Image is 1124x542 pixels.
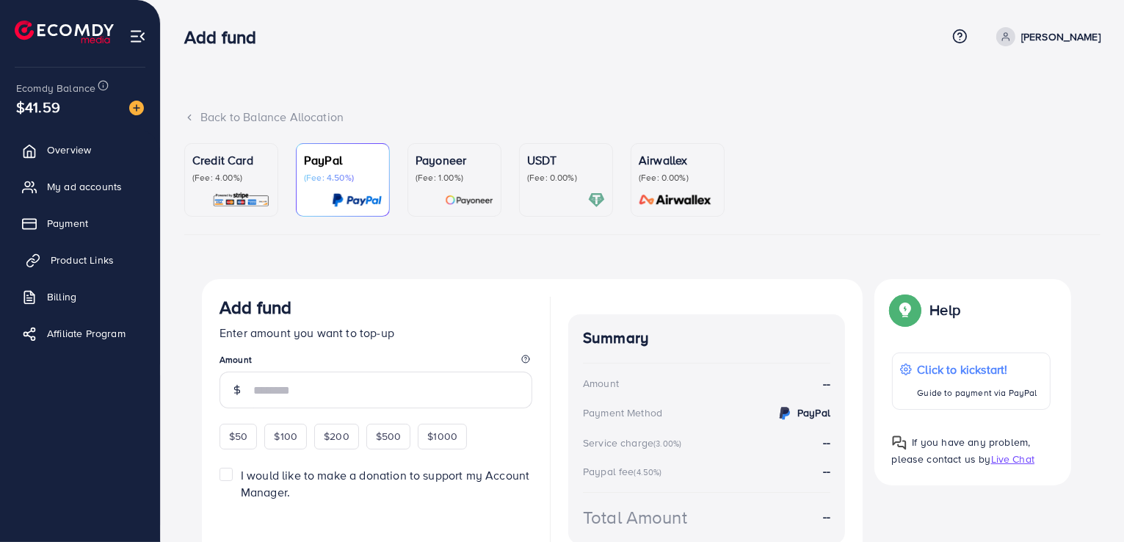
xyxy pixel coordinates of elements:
strong: -- [823,434,830,450]
span: Payment [47,216,88,231]
p: Click to kickstart! [918,361,1037,378]
img: card [212,192,270,209]
p: (Fee: 1.00%) [416,172,493,184]
img: menu [129,28,146,45]
p: Airwallex [639,151,717,169]
p: Guide to payment via PayPal [918,384,1037,402]
h3: Add fund [220,297,291,318]
a: Billing [11,282,149,311]
a: My ad accounts [11,172,149,201]
span: Affiliate Program [47,326,126,341]
p: Credit Card [192,151,270,169]
strong: -- [823,508,830,525]
span: My ad accounts [47,179,122,194]
div: Back to Balance Allocation [184,109,1101,126]
div: Paypal fee [583,464,667,479]
img: logo [15,21,114,43]
a: Affiliate Program [11,319,149,348]
a: Payment [11,209,149,238]
img: card [445,192,493,209]
div: Total Amount [583,505,687,530]
img: image [129,101,144,115]
h4: Summary [583,329,830,347]
span: Overview [47,142,91,157]
span: Billing [47,289,76,304]
strong: -- [823,463,830,479]
span: $200 [324,429,349,444]
div: Service charge [583,436,686,450]
p: (Fee: 4.00%) [192,172,270,184]
span: Live Chat [991,452,1034,466]
small: (4.50%) [634,466,662,478]
span: $41.59 [16,96,60,118]
h3: Add fund [184,26,268,48]
a: [PERSON_NAME] [990,27,1101,46]
p: Enter amount you want to top-up [220,324,532,342]
span: Product Links [51,253,114,267]
div: Amount [583,376,619,391]
small: (3.00%) [653,438,681,449]
img: card [332,192,382,209]
span: $50 [229,429,247,444]
span: $1000 [427,429,457,444]
p: (Fee: 4.50%) [304,172,382,184]
p: Help [930,301,961,319]
legend: Amount [220,353,532,372]
p: (Fee: 0.00%) [639,172,717,184]
strong: PayPal [797,405,830,420]
span: I would like to make a donation to support my Account Manager. [241,467,529,500]
img: Popup guide [892,436,907,450]
p: Payoneer [416,151,493,169]
strong: -- [823,375,830,392]
a: Overview [11,135,149,165]
img: card [634,192,717,209]
img: Popup guide [892,297,918,323]
span: $100 [274,429,297,444]
div: Payment Method [583,405,662,420]
a: Product Links [11,245,149,275]
p: USDT [527,151,605,169]
img: card [588,192,605,209]
p: PayPal [304,151,382,169]
img: credit [776,405,794,422]
span: Ecomdy Balance [16,81,95,95]
p: (Fee: 0.00%) [527,172,605,184]
p: [PERSON_NAME] [1021,28,1101,46]
span: $500 [376,429,402,444]
span: If you have any problem, please contact us by [892,435,1031,466]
